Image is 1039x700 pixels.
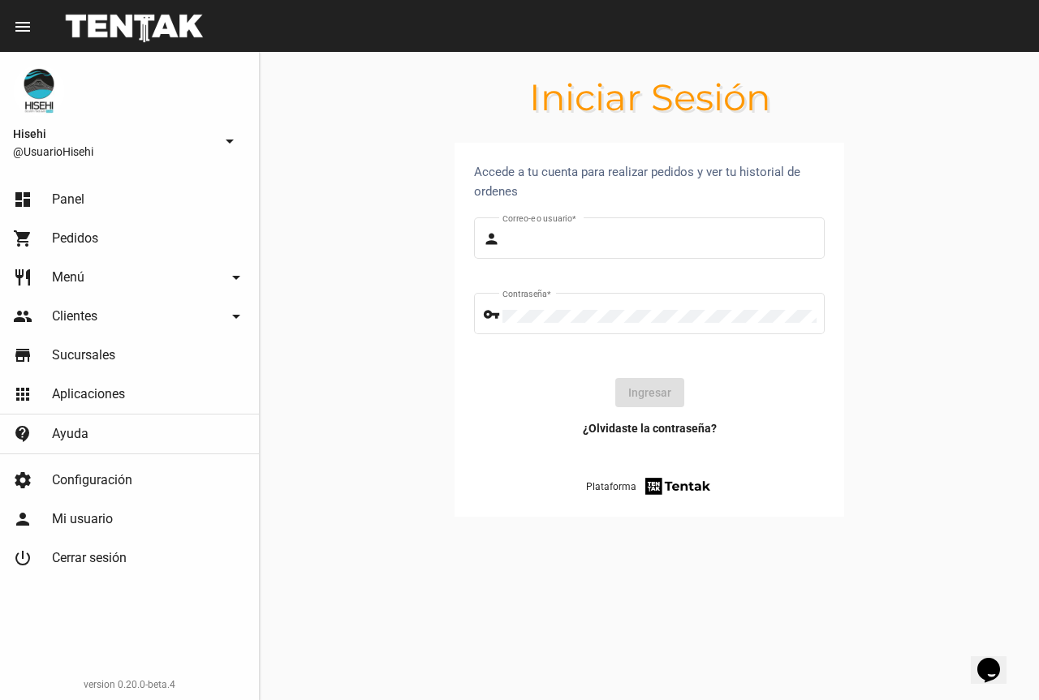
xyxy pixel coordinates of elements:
mat-icon: store [13,346,32,365]
mat-icon: power_settings_new [13,548,32,568]
mat-icon: apps [13,384,32,404]
span: Mi usuario [52,511,113,527]
span: Hisehi [13,124,213,144]
mat-icon: arrow_drop_down [226,268,246,287]
mat-icon: vpn_key [483,305,502,324]
span: Configuración [52,472,132,488]
span: Ayuda [52,426,88,442]
a: ¿Olvidaste la contraseña? [583,420,717,436]
span: Clientes [52,308,97,324]
span: Pedidos [52,230,98,247]
span: Aplicaciones [52,386,125,402]
span: Sucursales [52,347,115,363]
div: version 0.20.0-beta.4 [13,676,246,693]
div: Accede a tu cuenta para realizar pedidos y ver tu historial de ordenes [474,162,825,201]
iframe: chat widget [971,635,1023,684]
mat-icon: contact_support [13,424,32,444]
span: @UsuarioHisehi [13,144,213,160]
span: Cerrar sesión [52,550,127,566]
mat-icon: arrow_drop_down [226,307,246,326]
mat-icon: person [13,509,32,529]
h1: Iniciar Sesión [260,84,1039,110]
mat-icon: people [13,307,32,326]
span: Plataforma [586,479,636,495]
mat-icon: shopping_cart [13,229,32,248]
img: tentak-firm.png [643,475,713,497]
mat-icon: menu [13,17,32,37]
mat-icon: person [483,230,502,249]
span: Panel [52,191,84,208]
mat-icon: arrow_drop_down [220,131,239,151]
button: Ingresar [615,378,684,407]
img: b10aa081-330c-4927-a74e-08896fa80e0a.jpg [13,65,65,117]
span: Menú [52,269,84,286]
mat-icon: dashboard [13,190,32,209]
a: Plataforma [586,475,714,497]
mat-icon: restaurant [13,268,32,287]
mat-icon: settings [13,470,32,490]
